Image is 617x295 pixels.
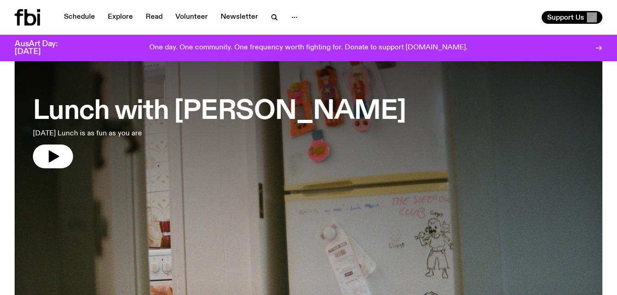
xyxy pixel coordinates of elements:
[215,11,264,24] a: Newsletter
[33,99,406,124] h3: Lunch with [PERSON_NAME]
[547,13,584,21] span: Support Us
[140,11,168,24] a: Read
[149,44,468,52] p: One day. One community. One frequency worth fighting for. Donate to support [DOMAIN_NAME].
[33,90,406,168] a: Lunch with [PERSON_NAME][DATE] Lunch is as fun as you are
[542,11,602,24] button: Support Us
[170,11,213,24] a: Volunteer
[15,40,73,56] h3: AusArt Day: [DATE]
[102,11,138,24] a: Explore
[33,128,267,139] p: [DATE] Lunch is as fun as you are
[58,11,100,24] a: Schedule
